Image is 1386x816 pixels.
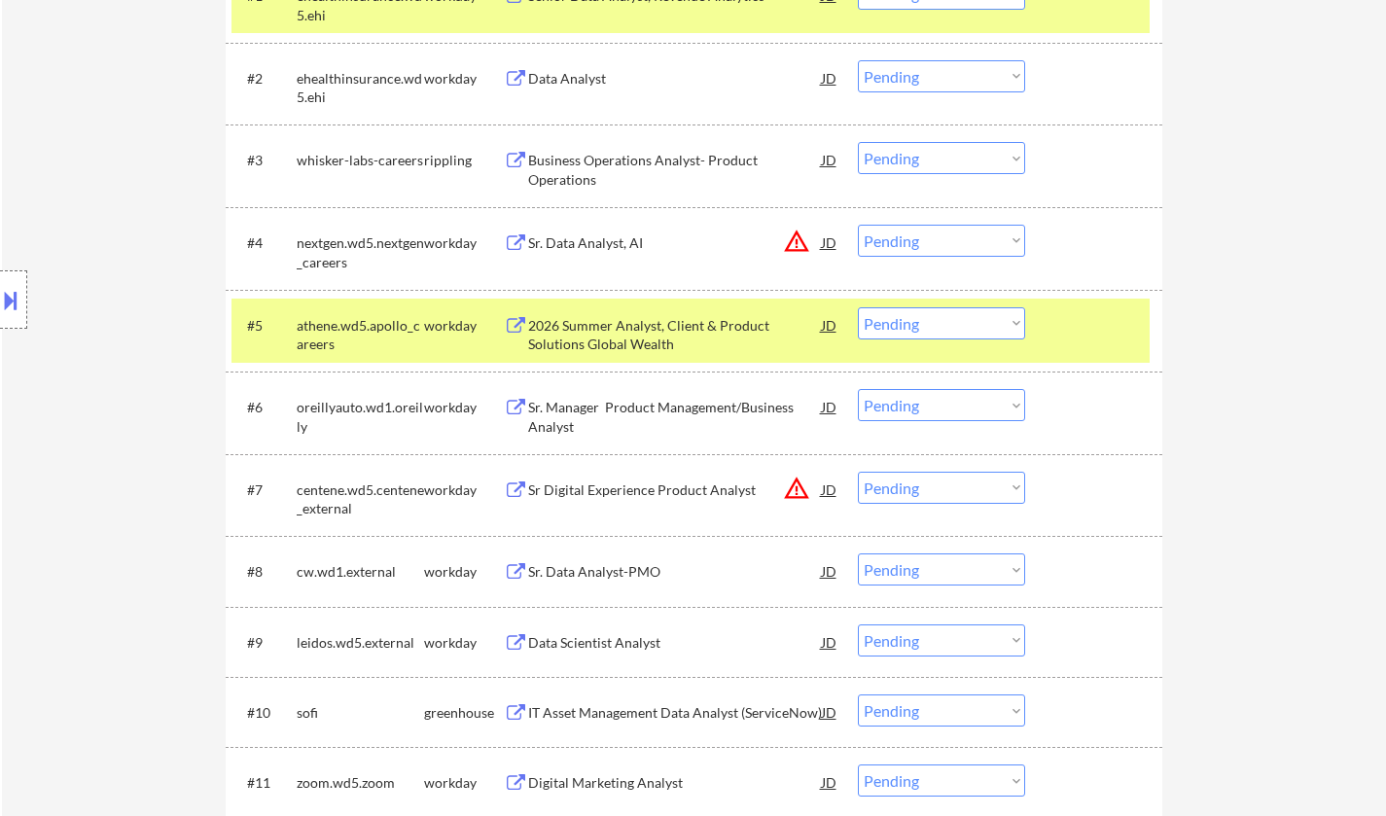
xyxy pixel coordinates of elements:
div: JD [820,694,839,729]
div: workday [424,480,504,500]
div: 2026 Summer Analyst, Client & Product Solutions Global Wealth [528,316,822,354]
div: workday [424,633,504,653]
div: Sr. Manager Product Management/Business Analyst [528,398,822,436]
button: warning_amber [783,475,810,502]
div: IT Asset Management Data Analyst (ServiceNow) [528,703,822,723]
div: JD [820,389,839,424]
div: sofi [297,703,424,723]
div: JD [820,764,839,799]
div: leidos.wd5.external [297,633,424,653]
div: greenhouse [424,703,504,723]
div: workday [424,398,504,417]
div: Sr. Data Analyst, AI [528,233,822,253]
div: JD [820,307,839,342]
div: JD [820,624,839,659]
div: JD [820,142,839,177]
div: ehealthinsurance.wd5.ehi [297,69,424,107]
div: workday [424,69,504,89]
div: cw.wd1.external [297,562,424,582]
div: JD [820,60,839,95]
div: #8 [247,562,281,582]
div: JD [820,553,839,588]
div: workday [424,316,504,336]
div: rippling [424,151,504,170]
div: oreillyauto.wd1.oreilly [297,398,424,436]
div: workday [424,773,504,793]
div: centene.wd5.centene_external [297,480,424,518]
div: #9 [247,633,281,653]
div: workday [424,562,504,582]
div: Sr. Data Analyst-PMO [528,562,822,582]
button: warning_amber [783,228,810,255]
div: JD [820,225,839,260]
div: Data Scientist Analyst [528,633,822,653]
div: Business Operations Analyst- Product Operations [528,151,822,189]
div: #10 [247,703,281,723]
div: #7 [247,480,281,500]
div: nextgen.wd5.nextgen_careers [297,233,424,271]
div: workday [424,233,504,253]
div: zoom.wd5.zoom [297,773,424,793]
div: Digital Marketing Analyst [528,773,822,793]
div: JD [820,472,839,507]
div: Data Analyst [528,69,822,89]
div: #11 [247,773,281,793]
div: #2 [247,69,281,89]
div: whisker-labs-careers [297,151,424,170]
div: Sr Digital Experience Product Analyst [528,480,822,500]
div: athene.wd5.apollo_careers [297,316,424,354]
